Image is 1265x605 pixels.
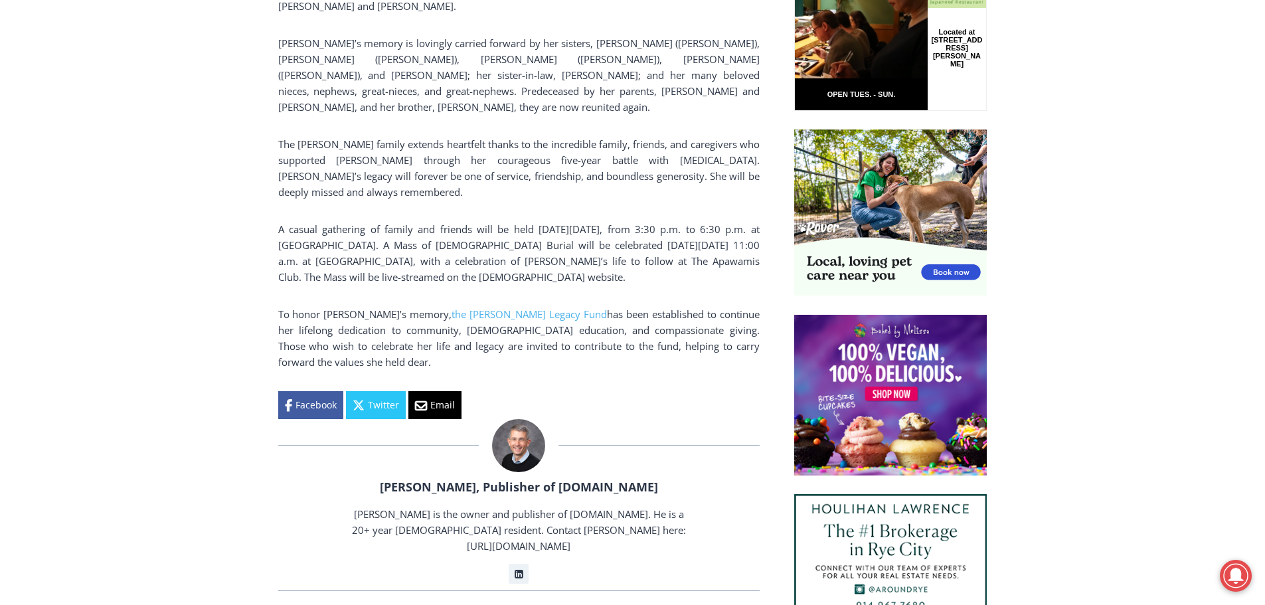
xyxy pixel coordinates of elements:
[4,137,130,187] span: Open Tues. - Sun. [PHONE_NUMBER]
[278,391,343,419] a: Facebook
[335,1,628,129] div: "I learned about the history of a place I’d honestly never considered even as a resident of [GEOG...
[278,35,760,115] p: [PERSON_NAME]’s memory is lovingly carried forward by her sisters, [PERSON_NAME] ([PERSON_NAME]),...
[278,306,760,370] p: To honor [PERSON_NAME]’s memory, has been established to continue her lifelong dedication to comm...
[278,221,760,285] p: A casual gathering of family and friends will be held [DATE][DATE], from 3:30 p.m. to 6:30 p.m. a...
[408,391,462,419] a: Email
[1,133,133,165] a: Open Tues. - Sun. [PHONE_NUMBER]
[350,506,687,554] p: [PERSON_NAME] is the owner and publisher of [DOMAIN_NAME]. He is a 20+ year [DEMOGRAPHIC_DATA] re...
[319,129,643,165] a: Intern @ [DOMAIN_NAME]
[347,132,616,162] span: Intern @ [DOMAIN_NAME]
[278,136,760,200] p: The [PERSON_NAME] family extends heartfelt thanks to the incredible family, friends, and caregive...
[380,479,658,495] a: [PERSON_NAME], Publisher of [DOMAIN_NAME]
[136,83,189,159] div: Located at [STREET_ADDRESS][PERSON_NAME]
[452,307,607,321] a: the [PERSON_NAME] Legacy Fund
[794,315,987,475] img: Baked by Melissa
[346,391,406,419] a: Twitter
